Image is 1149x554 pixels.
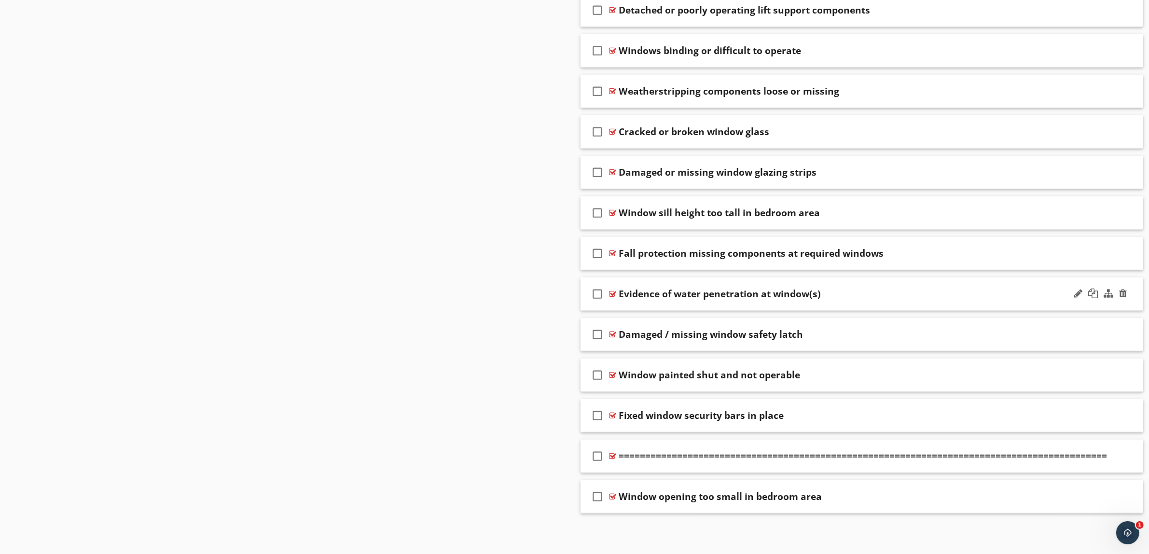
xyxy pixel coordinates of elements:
[590,80,606,103] i: check_box_outline_blank
[619,329,803,340] div: Damaged / missing window safety latch
[1136,521,1144,529] span: 1
[590,282,606,305] i: check_box_outline_blank
[590,404,606,427] i: check_box_outline_blank
[590,242,606,265] i: check_box_outline_blank
[619,450,1107,462] div: ============================================================================================
[619,288,821,300] div: Evidence of water penetration at window(s)
[1116,521,1139,544] iframe: Intercom live chat
[619,4,871,16] div: Detached or poorly operating lift support components
[619,410,784,421] div: Fixed window security bars in place
[590,201,606,224] i: check_box_outline_blank
[590,39,606,62] i: check_box_outline_blank
[590,120,606,143] i: check_box_outline_blank
[619,45,802,56] div: Windows binding or difficult to operate
[619,126,770,138] div: Cracked or broken window glass
[590,161,606,184] i: check_box_outline_blank
[619,85,840,97] div: Weatherstripping components loose or missing
[590,363,606,387] i: check_box_outline_blank
[619,166,817,178] div: Damaged or missing window glazing strips
[619,369,801,381] div: Window painted shut and not operable
[619,207,820,219] div: Window sill height too tall in bedroom area
[590,485,606,508] i: check_box_outline_blank
[619,248,884,259] div: Fall protection missing components at required windows
[590,323,606,346] i: check_box_outline_blank
[590,444,606,468] i: check_box_outline_blank
[619,491,822,502] div: Window opening too small in bedroom area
